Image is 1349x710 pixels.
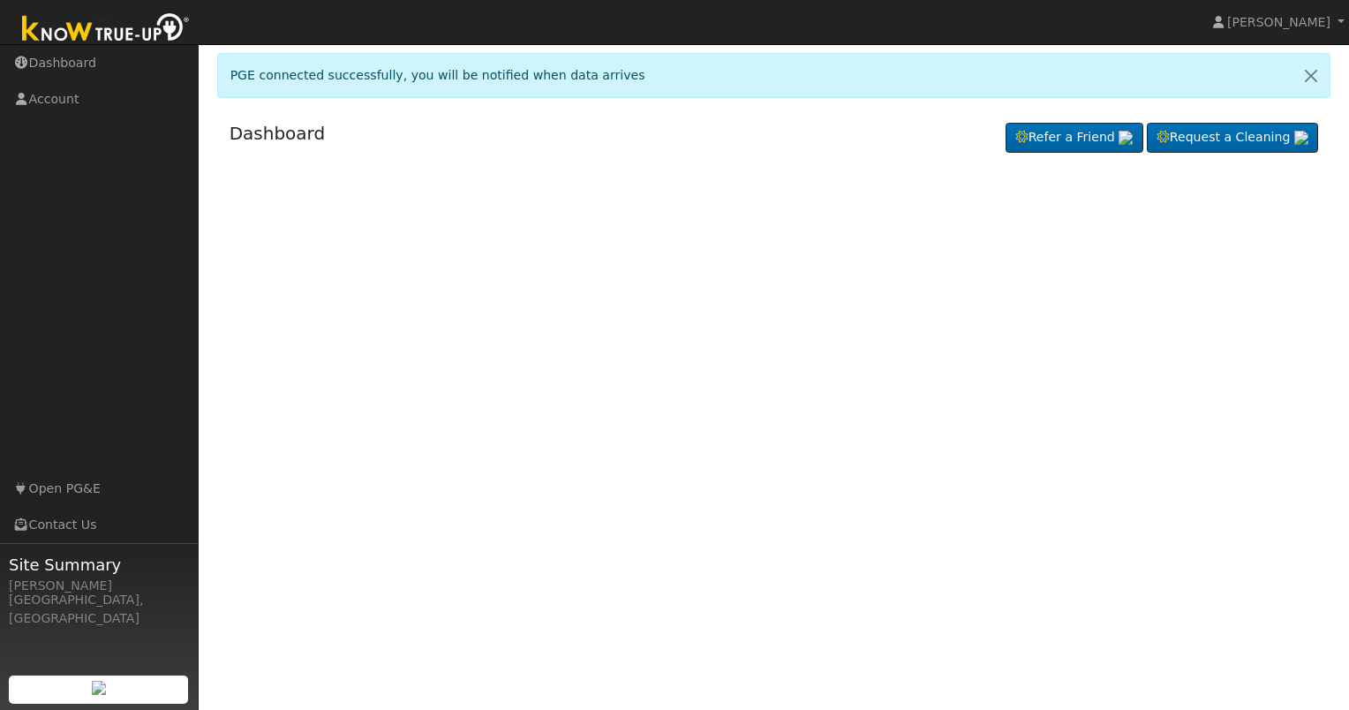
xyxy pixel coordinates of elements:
[230,123,326,144] a: Dashboard
[13,10,199,49] img: Know True-Up
[1292,54,1330,97] a: Close
[1147,123,1318,153] a: Request a Cleaning
[1227,15,1330,29] span: [PERSON_NAME]
[92,681,106,695] img: retrieve
[217,53,1331,98] div: PGE connected successfully, you will be notified when data arrives
[9,553,189,577] span: Site Summary
[1294,131,1308,145] img: retrieve
[9,577,189,595] div: [PERSON_NAME]
[1119,131,1133,145] img: retrieve
[1006,123,1143,153] a: Refer a Friend
[9,591,189,628] div: [GEOGRAPHIC_DATA], [GEOGRAPHIC_DATA]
